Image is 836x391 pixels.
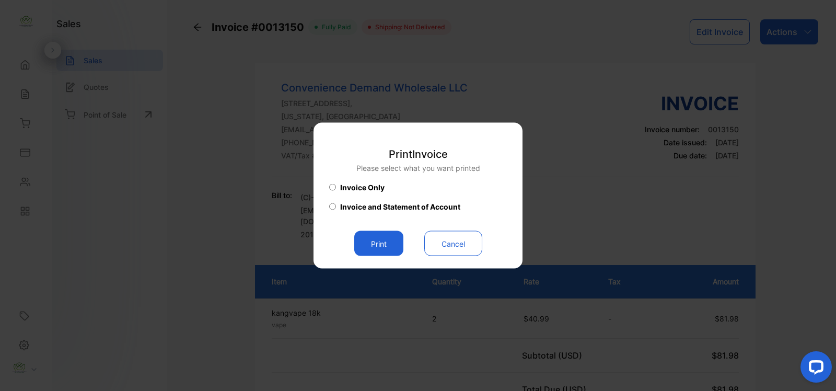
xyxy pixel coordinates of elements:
[354,231,403,256] button: Print
[340,182,385,193] span: Invoice Only
[356,163,480,174] p: Please select what you want printed
[340,201,460,212] span: Invoice and Statement of Account
[356,146,480,162] p: Print Invoice
[424,231,482,256] button: Cancel
[792,347,836,391] iframe: LiveChat chat widget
